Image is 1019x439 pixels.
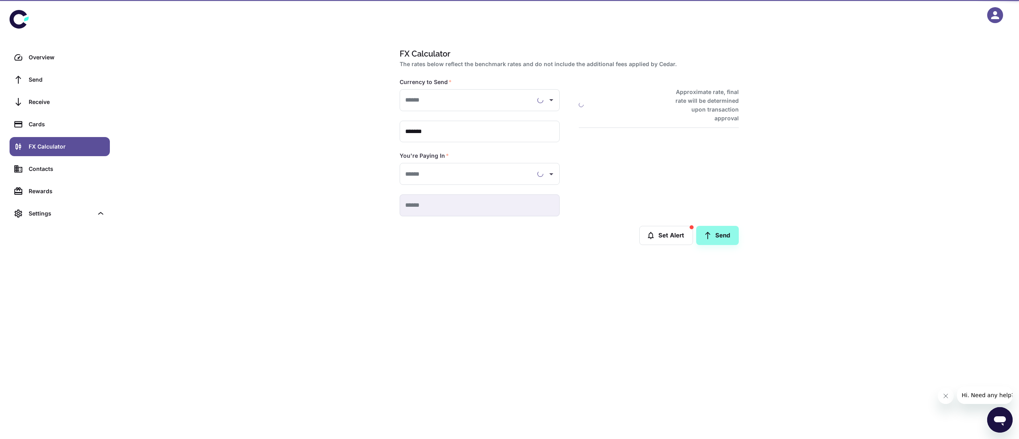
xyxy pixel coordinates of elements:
h1: FX Calculator [400,48,736,60]
button: Open [546,94,557,106]
iframe: Button to launch messaging window [987,407,1013,433]
div: Cards [29,120,105,129]
h6: Approximate rate, final rate will be determined upon transaction approval [667,88,739,123]
button: Open [546,169,557,180]
div: Receive [29,98,105,106]
label: You're Paying In [400,152,449,160]
div: Rewards [29,187,105,196]
label: Currency to Send [400,78,452,86]
iframe: Close message [938,388,954,404]
div: Overview [29,53,105,62]
div: Settings [10,204,110,223]
a: Overview [10,48,110,67]
a: Rewards [10,182,110,201]
div: Contacts [29,165,105,173]
a: Contacts [10,159,110,178]
iframe: Message from company [957,386,1013,404]
div: FX Calculator [29,142,105,151]
a: Send [696,226,739,245]
button: Set Alert [639,226,693,245]
a: Receive [10,92,110,112]
a: FX Calculator [10,137,110,156]
div: Settings [29,209,93,218]
span: Hi. Need any help? [5,6,57,12]
div: Send [29,75,105,84]
a: Send [10,70,110,89]
a: Cards [10,115,110,134]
